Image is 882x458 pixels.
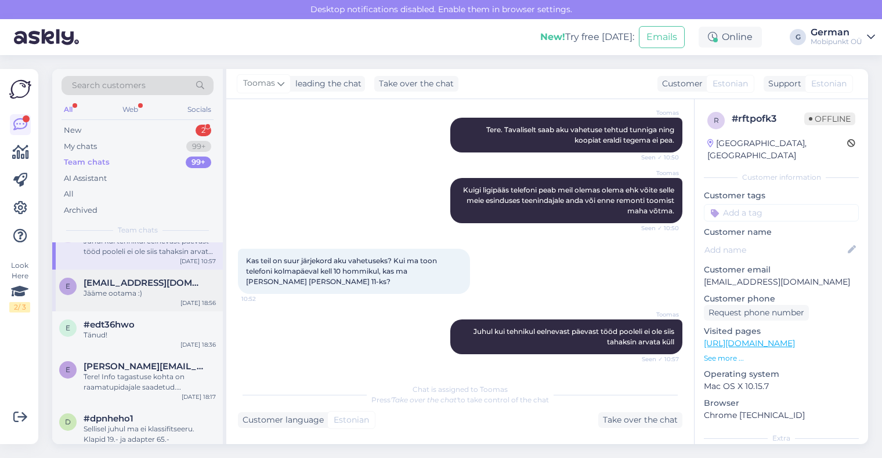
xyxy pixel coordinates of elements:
[704,433,859,444] div: Extra
[704,293,859,305] p: Customer phone
[9,78,31,100] img: Askly Logo
[196,125,211,136] div: 2
[120,102,140,117] div: Web
[714,116,719,125] span: r
[391,395,458,404] i: 'Take over the chat'
[374,76,458,92] div: Take over the chat
[66,323,70,332] span: e
[707,137,847,162] div: [GEOGRAPHIC_DATA], [GEOGRAPHIC_DATA]
[704,305,809,321] div: Request phone number
[704,172,859,183] div: Customer information
[185,102,214,117] div: Socials
[704,368,859,380] p: Operating system
[704,380,859,392] p: Mac OS X 10.15.7
[182,392,216,401] div: [DATE] 18:17
[66,365,70,374] span: e
[635,310,679,319] span: Toomas
[811,78,847,90] span: Estonian
[657,78,703,90] div: Customer
[811,28,875,46] a: GermanMobipunkt OÜ
[118,225,158,235] span: Team chats
[84,424,216,445] div: Sellisel juhul ma ei klassifitseeru. Klapid 19.- ja adapter 65.-
[64,157,110,168] div: Team chats
[180,299,216,307] div: [DATE] 18:56
[238,414,324,426] div: Customer language
[84,361,204,372] span: emilia.bachman@gmail.com
[811,37,862,46] div: Mobipunkt OÜ
[246,256,439,286] span: Kas teil on suur järjekord aku vahetuseks? Kui ma toon telefoni kolmapäeval kell 10 hommikul, kas...
[704,353,859,364] p: See more ...
[635,355,679,364] span: Seen ✓ 10:57
[704,276,859,288] p: [EMAIL_ADDRESS][DOMAIN_NAME]
[66,282,70,290] span: e
[486,125,676,144] span: Tere. Tavaliselt saab aku vahetuse tehtud tunniga ning koopiat eraldi tegema ei pea.
[413,385,508,394] span: Chat is assigned to Toomas
[713,78,748,90] span: Estonian
[704,409,859,421] p: Chrome [TECHNICAL_ID]
[704,243,845,256] input: Add name
[84,413,133,424] span: #dpnheho1
[804,112,855,125] span: Offline
[243,77,275,90] span: Toomas
[635,224,679,232] span: Seen ✓ 10:50
[704,204,859,221] input: Add a tag
[291,78,362,90] div: leading the chat
[463,186,676,215] span: Kuigi ligipääs telefoni peab meil olemas olema ehk võite selle meie esinduses teenindajale anda v...
[64,173,107,184] div: AI Assistant
[72,79,146,92] span: Search customers
[241,295,285,303] span: 10:52
[635,169,679,177] span: Toomas
[598,412,682,428] div: Take over the chat
[540,30,634,44] div: Try free [DATE]:
[84,372,216,392] div: Tere! Info tagastuse kohta on raamatupidajale saadetud. [PERSON_NAME], et ta teostab tagastuse lä...
[704,338,795,348] a: [URL][DOMAIN_NAME]
[9,302,30,312] div: 2 / 3
[635,108,679,117] span: Toomas
[699,27,762,48] div: Online
[371,395,549,404] span: Press to take control of the chat
[704,397,859,409] p: Browser
[540,31,565,42] b: New!
[64,205,97,216] div: Archived
[704,226,859,238] p: Customer name
[639,26,685,48] button: Emails
[84,236,216,257] div: Juhul kui tehnikul eelnevast päevast tööd pooleli ei ole siis tahaksin arvata küll
[186,141,211,152] div: 99+
[84,278,204,288] span: evelin.olev@gmail.com
[790,29,806,45] div: G
[84,288,216,299] div: Jääme ootama :)
[64,188,74,200] div: All
[64,125,81,136] div: New
[473,327,676,346] span: Juhul kui tehnikul eelnevast päevast tööd pooleli ei ole siis tahaksin arvata küll
[9,260,30,312] div: Look Here
[811,28,862,37] div: German
[732,112,804,126] div: # rftpofk3
[180,340,216,349] div: [DATE] 18:36
[635,153,679,162] span: Seen ✓ 10:50
[64,141,97,152] div: My chats
[764,78,801,90] div: Support
[704,325,859,337] p: Visited pages
[84,319,135,330] span: #edt36hwo
[84,330,216,340] div: Tänud!
[180,257,216,266] div: [DATE] 10:57
[62,102,75,117] div: All
[65,417,71,426] span: d
[186,157,211,168] div: 99+
[704,264,859,276] p: Customer email
[704,190,859,202] p: Customer tags
[334,414,369,426] span: Estonian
